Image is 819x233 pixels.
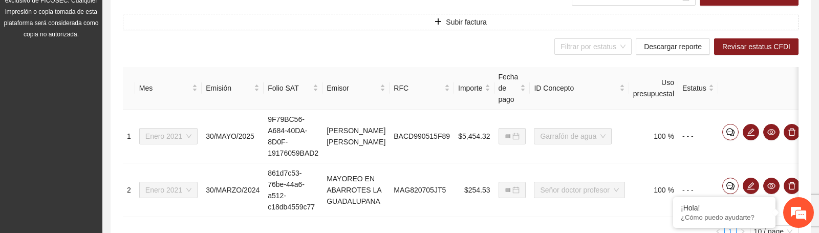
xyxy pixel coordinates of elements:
[135,67,202,110] th: Mes
[390,110,454,163] td: BACD990515F89
[784,124,800,140] button: delete
[264,163,322,217] td: 861d7c53-76be-44a6-a512-c18db4559c77
[534,82,617,94] span: ID Concepto
[5,138,195,174] textarea: Escriba su mensaje y pulse “Intro”
[722,124,739,140] button: comment
[454,110,494,163] td: $5,454.32
[202,67,264,110] th: Emisión
[723,182,738,190] span: comment
[139,82,190,94] span: Mes
[202,110,264,163] td: 30/MAYO/2025
[394,82,442,94] span: RFC
[722,41,790,52] span: Revisar estatus CFDI
[390,163,454,217] td: MAG820705JT5
[168,5,192,30] div: Minimizar ventana de chat en vivo
[206,82,252,94] span: Emisión
[784,178,800,194] button: delete
[322,110,390,163] td: [PERSON_NAME] [PERSON_NAME]
[714,38,799,55] button: Revisar estatus CFDI
[763,124,780,140] button: eye
[264,110,322,163] td: 9F79BC56-A684-40DA-8D0F-19176059BAD2
[322,163,390,217] td: MAYOREO EN ABARROTES LA GUADALUPANA
[268,82,311,94] span: Folio SAT
[743,178,759,194] button: edit
[629,163,678,217] td: 100 %
[764,182,779,190] span: eye
[678,163,718,217] td: - - -
[494,67,530,110] th: Fecha de pago
[145,182,191,198] span: Enero 2021
[678,67,718,110] th: Estatus
[723,128,738,136] span: comment
[435,18,442,26] span: plus
[123,163,135,217] td: 2
[202,163,264,217] td: 30/MARZO/2024
[458,82,482,94] span: Importe
[644,41,702,52] span: Descargar reporte
[682,82,706,94] span: Estatus
[59,66,141,170] span: Estamos en línea.
[499,71,519,105] span: Fecha de pago
[784,182,800,190] span: delete
[390,67,454,110] th: RFC
[446,16,486,28] span: Subir factura
[636,38,710,55] button: Descargar reporte
[743,128,759,136] span: edit
[322,67,390,110] th: Emisor
[123,110,135,163] td: 1
[784,128,800,136] span: delete
[530,67,629,110] th: ID Concepto
[681,214,768,221] p: ¿Cómo puedo ayudarte?
[743,124,759,140] button: edit
[454,67,494,110] th: Importe
[454,163,494,217] td: $254.53
[763,178,780,194] button: eye
[678,110,718,163] td: - - -
[743,182,759,190] span: edit
[629,67,678,110] th: Uso presupuestal
[722,178,739,194] button: comment
[123,14,799,30] button: plusSubir factura
[53,52,172,66] div: Chatee con nosotros ahora
[540,182,618,198] span: Señor doctor profesor
[327,82,378,94] span: Emisor
[540,129,606,144] span: Garrafón de agua
[145,129,191,144] span: Enero 2021
[629,110,678,163] td: 100 %
[764,128,779,136] span: eye
[681,204,768,212] div: ¡Hola!
[264,67,322,110] th: Folio SAT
